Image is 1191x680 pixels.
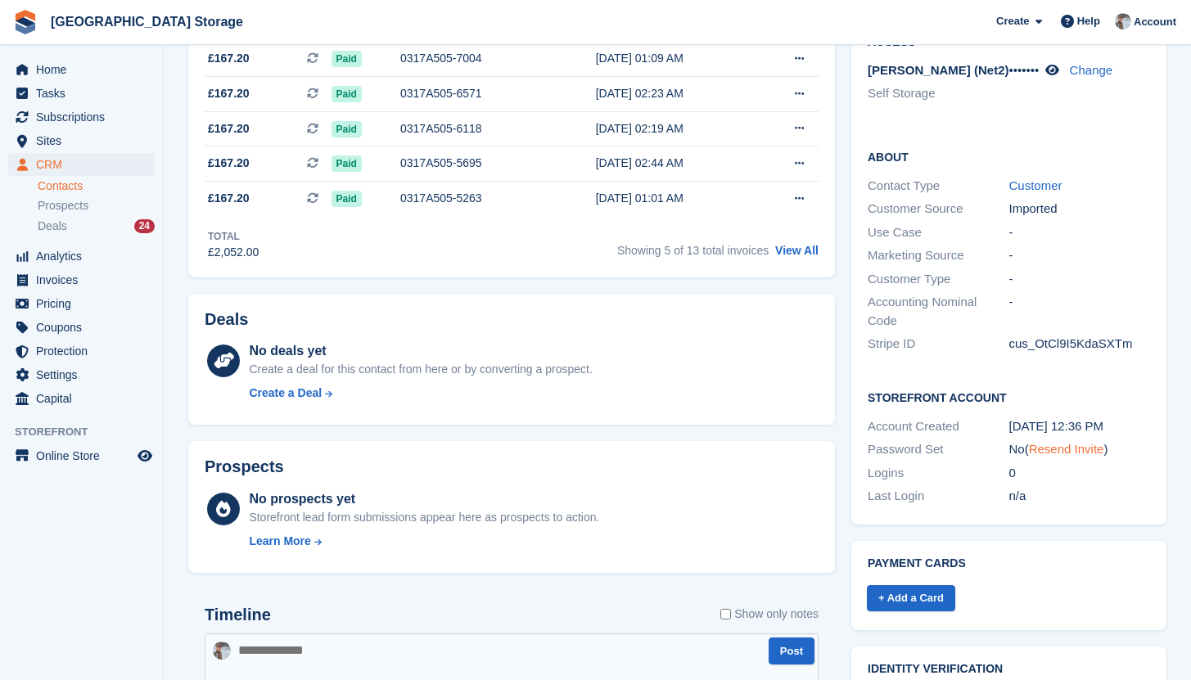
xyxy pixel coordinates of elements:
[213,642,231,660] img: Will Strivens
[8,129,155,152] a: menu
[208,120,250,137] span: £167.20
[720,606,731,623] input: Show only notes
[8,363,155,386] a: menu
[208,85,250,102] span: £167.20
[249,341,592,361] div: No deals yet
[1025,442,1108,456] span: ( )
[868,557,1150,570] h2: Payment cards
[36,268,134,291] span: Invoices
[1009,293,1151,330] div: -
[1077,13,1100,29] span: Help
[8,153,155,176] a: menu
[868,223,1009,242] div: Use Case
[1029,442,1104,456] a: Resend Invite
[596,190,756,207] div: [DATE] 01:01 AM
[868,440,1009,459] div: Password Set
[8,106,155,128] a: menu
[1009,440,1151,459] div: No
[868,389,1150,405] h2: Storefront Account
[1009,178,1062,192] a: Customer
[332,191,362,207] span: Paid
[1009,464,1151,483] div: 0
[8,292,155,315] a: menu
[36,444,134,467] span: Online Store
[1009,200,1151,218] div: Imported
[208,244,259,261] div: £2,052.00
[868,487,1009,506] div: Last Login
[868,663,1150,676] h2: Identity verification
[13,10,38,34] img: stora-icon-8386f47178a22dfd0bd8f6a31ec36ba5ce8667c1dd55bd0f319d3a0aa187defe.svg
[36,292,134,315] span: Pricing
[1009,487,1151,506] div: n/a
[769,637,814,664] button: Post
[8,387,155,410] a: menu
[868,270,1009,289] div: Customer Type
[868,464,1009,483] div: Logins
[1009,417,1151,436] div: [DATE] 12:36 PM
[36,387,134,410] span: Capital
[36,316,134,339] span: Coupons
[249,489,599,509] div: No prospects yet
[8,340,155,363] a: menu
[208,229,259,244] div: Total
[134,219,155,233] div: 24
[8,58,155,81] a: menu
[868,417,1009,436] div: Account Created
[868,148,1150,164] h2: About
[868,177,1009,196] div: Contact Type
[208,190,250,207] span: £167.20
[1009,335,1151,354] div: cus_OtCl9I5KdaSXTm
[596,120,756,137] div: [DATE] 02:19 AM
[36,363,134,386] span: Settings
[332,121,362,137] span: Paid
[400,50,557,67] div: 0317A505-7004
[38,178,155,194] a: Contacts
[400,190,557,207] div: 0317A505-5263
[249,385,322,402] div: Create a Deal
[44,8,250,35] a: [GEOGRAPHIC_DATA] Storage
[1115,13,1131,29] img: Will Strivens
[38,198,88,214] span: Prospects
[868,63,1009,77] span: [PERSON_NAME] (Net2)
[135,446,155,466] a: Preview store
[249,533,310,550] div: Learn More
[596,155,756,172] div: [DATE] 02:44 AM
[205,457,284,476] h2: Prospects
[1134,14,1176,30] span: Account
[8,245,155,268] a: menu
[596,50,756,67] div: [DATE] 01:09 AM
[1009,246,1151,265] div: -
[38,197,155,214] a: Prospects
[205,310,248,329] h2: Deals
[868,246,1009,265] div: Marketing Source
[596,85,756,102] div: [DATE] 02:23 AM
[38,218,155,235] a: Deals 24
[208,155,250,172] span: £167.20
[205,606,271,624] h2: Timeline
[868,84,1009,103] li: Self Storage
[332,51,362,67] span: Paid
[249,385,592,402] a: Create a Deal
[8,444,155,467] a: menu
[1009,63,1040,77] span: •••••••
[8,316,155,339] a: menu
[775,244,819,257] a: View All
[868,335,1009,354] div: Stripe ID
[249,361,592,378] div: Create a deal for this contact from here or by converting a prospect.
[38,218,67,234] span: Deals
[400,155,557,172] div: 0317A505-5695
[868,293,1009,330] div: Accounting Nominal Code
[36,153,134,176] span: CRM
[617,244,769,257] span: Showing 5 of 13 total invoices
[249,533,599,550] a: Learn More
[8,82,155,105] a: menu
[400,85,557,102] div: 0317A505-6571
[1009,270,1151,289] div: -
[868,200,1009,218] div: Customer Source
[36,129,134,152] span: Sites
[15,424,163,440] span: Storefront
[720,606,819,623] label: Show only notes
[36,58,134,81] span: Home
[400,120,557,137] div: 0317A505-6118
[36,245,134,268] span: Analytics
